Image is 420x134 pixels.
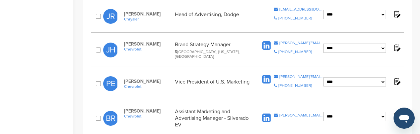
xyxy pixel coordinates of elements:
span: [PERSON_NAME] [124,11,172,17]
a: Chevrolet [124,114,172,118]
span: [PERSON_NAME] [124,79,172,84]
div: [PERSON_NAME][EMAIL_ADDRESS][PERSON_NAME][DOMAIN_NAME] [279,113,323,117]
a: Chevrolet [124,84,172,89]
div: Vice President of U.S. Marketing [175,79,250,89]
div: [GEOGRAPHIC_DATA], [US_STATE], [GEOGRAPHIC_DATA] [175,50,250,59]
a: Chrysler [124,17,172,21]
span: JR [103,9,118,24]
iframe: Button to launch messaging window [394,108,415,129]
img: Notes [393,10,401,18]
div: [PERSON_NAME][EMAIL_ADDRESS][PERSON_NAME][DOMAIN_NAME] [279,41,323,45]
div: Head of Advertising, Dodge [175,11,250,21]
div: [PHONE_NUMBER] [278,84,312,87]
a: Chevrolet [124,47,172,51]
span: [PERSON_NAME] [124,41,172,47]
div: [EMAIL_ADDRESS][DOMAIN_NAME] [279,7,323,11]
span: [PERSON_NAME] [124,108,172,114]
img: Notes [393,77,401,85]
div: [PHONE_NUMBER] [278,16,312,20]
span: JH [103,43,118,57]
img: Notes [393,44,401,52]
img: Notes [393,112,401,120]
div: [PERSON_NAME][EMAIL_ADDRESS][PERSON_NAME][DOMAIN_NAME] [279,75,323,79]
span: BR [103,111,118,126]
div: Brand Strategy Manager [175,41,250,59]
span: PE [103,76,118,91]
div: [PHONE_NUMBER] [278,50,312,54]
div: Assistant Marketing and Advertising Manager - Silverado EV [175,108,250,128]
